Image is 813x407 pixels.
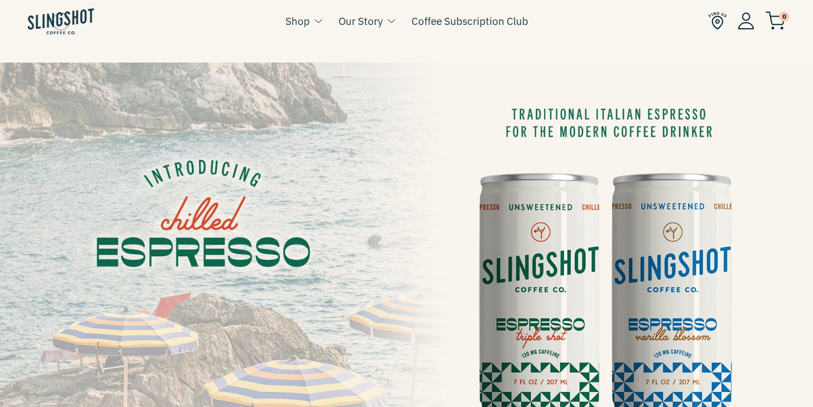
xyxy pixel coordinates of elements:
img: cart [765,12,785,30]
a: Coffee Subscription Club [411,13,528,29]
a: Shop [285,13,310,29]
img: Account [738,12,754,29]
span: 0 [779,12,789,22]
a: 0 [765,14,785,28]
a: Our Story [338,13,383,29]
img: Find Us [708,12,727,30]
